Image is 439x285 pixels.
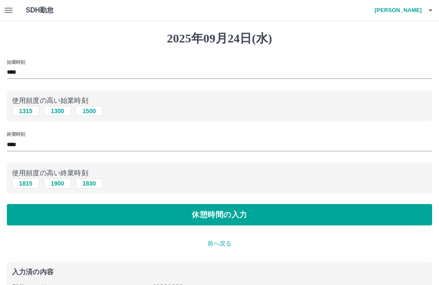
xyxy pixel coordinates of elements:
button: 1830 [75,178,103,189]
button: 1315 [12,106,39,116]
button: 1900 [44,178,71,189]
p: 入力済の内容 [12,269,427,276]
button: 1300 [44,106,71,116]
label: 終業時刻 [7,131,25,138]
p: 使用頻度の高い終業時刻 [12,168,427,178]
label: 始業時刻 [7,59,25,65]
h1: 2025年09月24日(水) [7,31,432,46]
p: 前へ戻る [7,239,432,248]
button: 1500 [75,106,103,116]
p: 使用頻度の高い始業時刻 [12,96,427,106]
button: 休憩時間の入力 [7,204,432,225]
button: 1815 [12,178,39,189]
